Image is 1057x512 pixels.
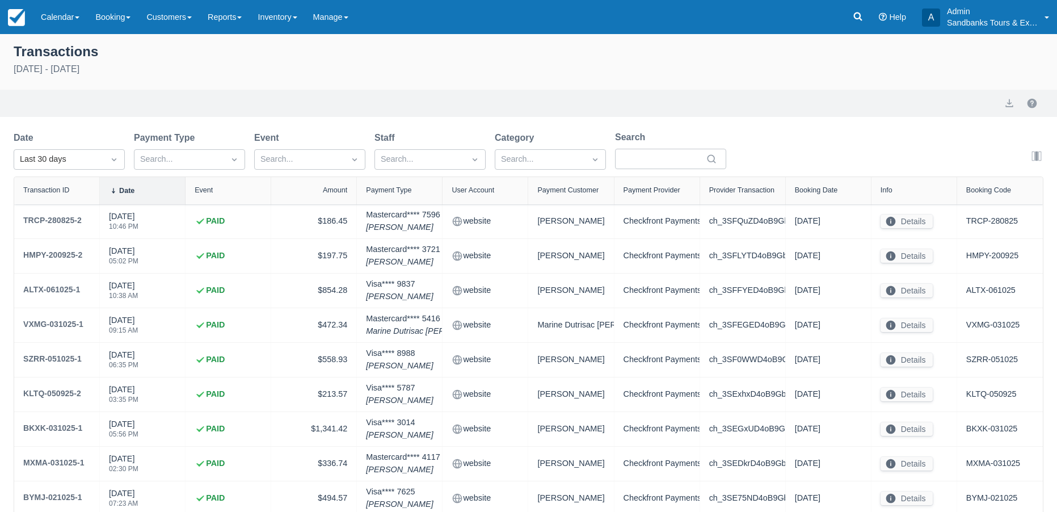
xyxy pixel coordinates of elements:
[109,396,138,403] div: 03:35 PM
[323,186,347,194] div: Amount
[109,292,138,299] div: 10:38 AM
[881,215,933,228] button: Details
[795,283,862,299] div: [DATE]
[366,325,492,338] em: Marine Dutrisac [PERSON_NAME]
[14,41,1043,60] div: Transactions
[366,464,440,476] em: [PERSON_NAME]
[206,388,225,401] strong: PAID
[709,387,776,402] div: ch_3SExhxD4oB9Gbrmp2IFRnexg
[8,9,25,26] img: checkfront-main-nav-mini-logo.png
[966,250,1018,262] a: HMPY-200925
[280,490,347,506] div: $494.57
[23,248,82,264] a: HMPY-200925-2
[280,283,347,299] div: $854.28
[206,354,225,366] strong: PAID
[109,314,138,341] div: [DATE]
[14,131,38,145] label: Date
[20,153,98,166] div: Last 30 days
[881,249,933,263] button: Details
[795,352,862,368] div: [DATE]
[366,451,440,476] div: Mastercard **** 4117
[795,317,862,333] div: [DATE]
[881,492,933,505] button: Details
[366,313,492,337] div: Mastercard **** 5416
[23,490,82,504] div: BYMJ-021025-1
[366,291,433,303] em: [PERSON_NAME]
[615,131,650,144] label: Search
[206,215,225,228] strong: PAID
[23,283,80,299] a: ALTX-061025-1
[109,431,138,438] div: 05:56 PM
[537,186,599,194] div: Payment Customer
[795,186,838,194] div: Booking Date
[206,319,225,331] strong: PAID
[23,456,85,469] div: MXMA-031025-1
[589,154,601,165] span: Dropdown icon
[109,223,138,230] div: 10:46 PM
[452,421,519,437] div: website
[280,248,347,264] div: $197.75
[537,490,604,506] div: [PERSON_NAME]
[23,248,82,262] div: HMPY-200925-2
[795,248,862,264] div: [DATE]
[109,349,138,375] div: [DATE]
[109,453,138,479] div: [DATE]
[966,319,1020,331] a: VXMG-031025
[881,186,892,194] div: Info
[795,421,862,437] div: [DATE]
[23,213,82,227] div: TRCP-280825-2
[254,131,284,145] label: Event
[452,490,519,506] div: website
[947,17,1038,28] p: Sandbanks Tours & Experiences
[469,154,481,165] span: Dropdown icon
[879,13,887,21] i: Help
[109,280,138,306] div: [DATE]
[537,387,604,402] div: [PERSON_NAME]
[966,186,1011,194] div: Booking Code
[452,213,519,229] div: website
[108,154,120,165] span: Dropdown icon
[109,418,138,444] div: [DATE]
[966,354,1018,366] a: SZRR-051025
[624,387,690,402] div: Checkfront Payments
[452,283,519,299] div: website
[206,250,225,262] strong: PAID
[366,395,433,407] em: [PERSON_NAME]
[109,245,138,271] div: [DATE]
[922,9,940,27] div: A
[537,456,604,472] div: [PERSON_NAME]
[537,248,604,264] div: [PERSON_NAME]
[109,362,138,368] div: 06:35 PM
[624,248,690,264] div: Checkfront Payments
[23,317,83,333] a: VXMG-031025-1
[709,490,776,506] div: ch_3SE75ND4oB9Gbrmp2NHxIOxU
[889,12,906,22] span: Help
[537,213,604,229] div: [PERSON_NAME]
[452,387,519,402] div: website
[947,6,1038,17] p: Admin
[966,423,1017,435] a: BKXK-031025
[452,186,494,194] div: User Account
[452,456,519,472] div: website
[366,186,411,194] div: Payment Type
[109,465,138,472] div: 02:30 PM
[134,131,199,145] label: Payment Type
[709,317,776,333] div: ch_3SFEGED4oB9Gbrmp05jO6JK0
[109,500,138,507] div: 07:23 AM
[881,457,933,471] button: Details
[23,283,80,296] div: ALTX-061025-1
[624,317,690,333] div: Checkfront Payments
[966,215,1018,228] a: TRCP-280825
[23,456,85,472] a: MXMA-031025-1
[709,456,776,472] div: ch_3SEDkrD4oB9Gbrmp254sdj9G
[280,387,347,402] div: $213.57
[537,283,604,299] div: [PERSON_NAME]
[537,317,604,333] div: Marine Dutrisac [PERSON_NAME]
[624,213,690,229] div: Checkfront Payments
[206,423,225,435] strong: PAID
[795,387,862,402] div: [DATE]
[881,284,933,297] button: Details
[109,327,138,334] div: 09:15 AM
[23,352,82,366] div: SZRR-051025-1
[23,490,82,506] a: BYMJ-021025-1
